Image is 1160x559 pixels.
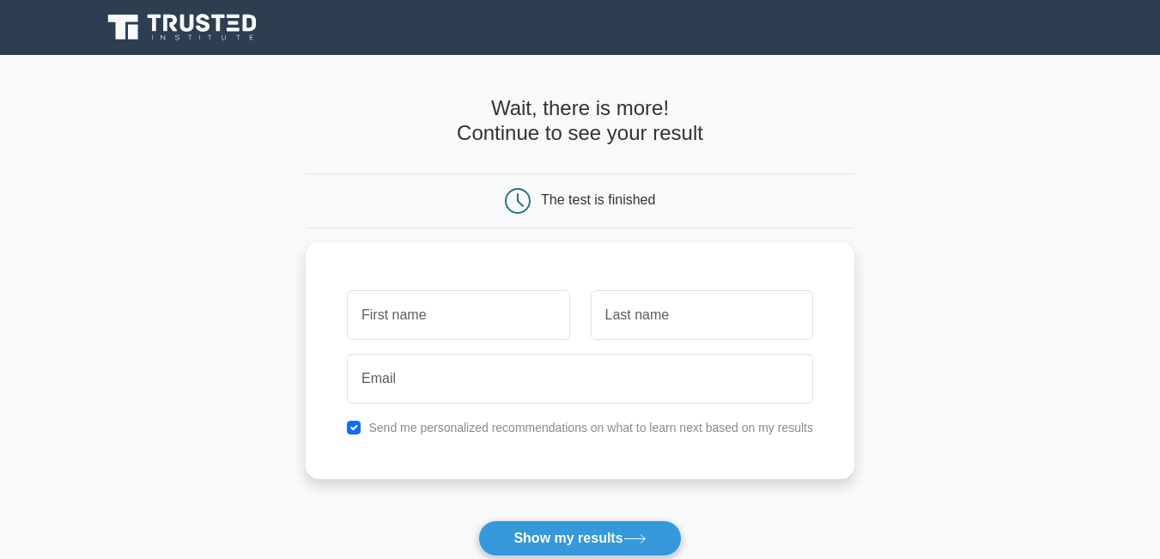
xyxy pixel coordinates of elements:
label: Send me personalized recommendations on what to learn next based on my results [368,421,813,434]
input: Email [347,354,813,404]
h4: Wait, there is more! Continue to see your result [306,96,854,146]
input: Last name [591,290,813,340]
button: Show my results [478,520,681,556]
input: First name [347,290,569,340]
div: The test is finished [541,192,655,207]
